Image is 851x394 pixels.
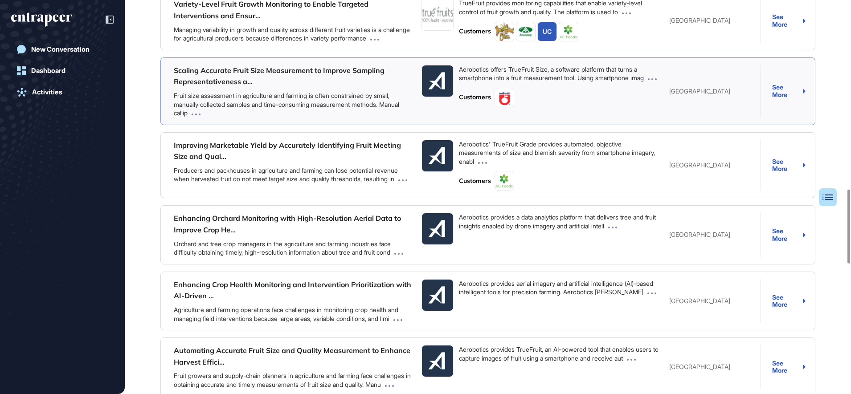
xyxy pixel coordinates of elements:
div: [GEOGRAPHIC_DATA] [666,17,761,24]
a: Automating Accurate Fruit Size and Quality Measurement to Enhance Harvest Effici... [174,346,410,366]
img: AC Foods-logo [559,22,578,41]
a: Scaling Accurate Fruit Size Measurement to Improve Sampling Representativeness a... [174,66,385,86]
div: Fruit growers and supply-chain planners in agriculture and farming face challenges in obtaining a... [174,371,414,389]
span: Customers [459,27,491,36]
div: [GEOGRAPHIC_DATA] [666,88,761,95]
a: Improving Marketable Yield by Accurately Identifying Fruit Meeting Size and Qual... [174,141,401,161]
div: entrapeer-logo [11,12,72,27]
a: See More [772,84,806,98]
span: Customers [459,177,491,186]
div: [GEOGRAPHIC_DATA] [666,363,761,370]
div: [GEOGRAPHIC_DATA] [666,297,761,305]
div: [GEOGRAPHIC_DATA] [666,162,761,169]
span: Customers [459,93,491,102]
a: See More [772,360,806,374]
div: New Conversation [31,45,90,53]
div: Aerobotics provides TrueFruit, an AI-powered tool that enables users to capture images of fruit u... [459,345,662,362]
a: Enhancing Crop Health Monitoring and Intervention Prioritization with AI-Driven ... [174,280,411,301]
a: See More [772,227,806,242]
div: Orchard and tree crop managers in the agriculture and farming industries face difficulty obtainin... [174,240,414,257]
div: UC [543,27,552,36]
img: Aerobotics-logo [422,65,453,97]
div: Dashboard [31,67,65,75]
div: Producers and packhouses in agriculture and farming can lose potential revenue when harvested fru... [174,166,414,183]
div: Aerobotics' TrueFruit Grade provides automated, objective measurements of size and blemish severi... [459,140,662,166]
img: Bee Sweet Citrus-logo [495,22,514,41]
div: [GEOGRAPHIC_DATA] [666,231,761,238]
a: Enhancing Orchard Monitoring with High-Resolution Aerial Data to Improve Crop He... [174,214,401,234]
div: Aerobotics provides a data analytics platform that delivers tree and fruit insights enabled by dr... [459,213,662,230]
div: Activities [32,88,62,96]
img: Aerobotics-logo [422,140,453,171]
a: See More [772,158,806,173]
a: Dashboard [11,62,114,80]
div: Agriculture and farming operations face challenges in monitoring crop health and managing field i... [174,305,414,323]
img: Aerobotics-logo [422,345,453,377]
a: Activities [11,83,114,101]
img: Aerobotics-logo [422,213,453,244]
div: Fruit size assessment in agriculture and farming is often constrained by small, manually collecte... [174,91,414,118]
img: Aerobotics-logo [422,280,453,311]
img: Unifrutti-logo [495,88,514,107]
div: Aerobotics provides aerial imagery and artificial intelligence (AI)-based intelligent tools for p... [459,279,662,297]
img: Anecoop-logo [516,22,535,41]
a: New Conversation [11,41,114,58]
a: See More [772,294,806,309]
div: Aerobotics offers TrueFruit Size, a software platform that turns a smartphone into a fruit measur... [459,65,662,82]
div: Managing variability in growth and quality across different fruit varieties is a challenge for ag... [174,25,414,43]
a: See More [772,13,806,28]
img: AC Foods-logo [495,171,514,190]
